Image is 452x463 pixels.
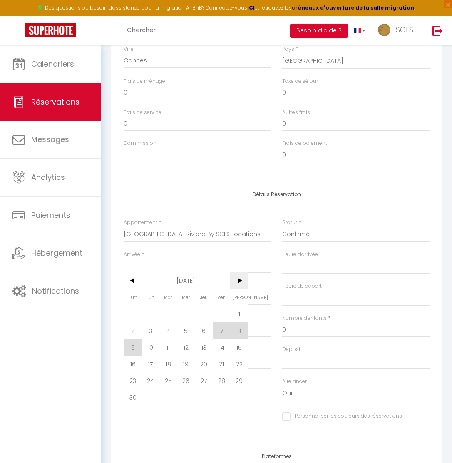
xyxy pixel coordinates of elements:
span: 5 [177,322,195,339]
span: 30 [124,389,142,406]
label: Autres frais [282,109,310,117]
label: Ville [124,45,134,53]
span: 8 [230,322,248,339]
span: 23 [124,372,142,389]
span: 14 [213,339,231,356]
iframe: Chat [417,426,446,457]
span: Messages [31,134,69,144]
label: Taxe de séjour [282,77,318,85]
button: Ouvrir le widget de chat LiveChat [7,3,32,28]
span: 28 [213,372,231,389]
span: Lun [142,289,160,306]
span: Mar [159,289,177,306]
label: Appartement [124,219,157,227]
span: 19 [177,356,195,372]
a: ICI [247,4,255,11]
label: Statut [282,219,297,227]
label: Arrivée [124,251,140,259]
h4: Détails Réservation [124,192,430,197]
span: 16 [124,356,142,372]
label: A relancer [282,378,307,386]
span: 17 [142,356,160,372]
img: logout [432,25,443,36]
span: Analytics [31,172,65,182]
label: Commission [124,139,156,147]
span: Paiements [31,210,70,220]
span: 22 [230,356,248,372]
span: Chercher [127,25,156,34]
span: Calendriers [31,59,74,69]
label: Deposit [282,346,302,353]
span: 9 [124,339,142,356]
span: 1 [230,306,248,322]
span: 4 [159,322,177,339]
img: ... [378,24,390,36]
span: 24 [142,372,160,389]
label: Frais de ménage [124,77,165,85]
span: 13 [195,339,213,356]
span: 15 [230,339,248,356]
span: 12 [177,339,195,356]
label: Heure d'arrivée [282,251,318,259]
span: Hébergement [31,248,82,258]
a: créneaux d'ouverture de la salle migration [292,4,414,11]
label: Heure de départ [282,282,322,290]
span: 27 [195,372,213,389]
span: < [124,272,142,289]
span: Jeu [195,289,213,306]
span: > [230,272,248,289]
img: Super Booking [25,23,76,37]
span: [DATE] [142,272,231,289]
label: Frais de service [124,109,161,117]
span: 3 [142,322,160,339]
span: Mer [177,289,195,306]
span: Ven [213,289,231,306]
a: Chercher [121,16,162,45]
span: [PERSON_NAME] [230,289,248,306]
span: 29 [230,372,248,389]
span: 2 [124,322,142,339]
span: 6 [195,322,213,339]
label: Frais de paiement [282,139,327,147]
label: Pays [282,45,294,53]
span: 21 [213,356,231,372]
span: 7 [213,322,231,339]
a: ... SCLS [372,16,424,45]
h4: Plateformes [124,453,430,459]
span: 10 [142,339,160,356]
span: 25 [159,372,177,389]
span: Dim [124,289,142,306]
label: Nombre d'enfants [282,314,327,322]
button: Besoin d'aide ? [290,24,348,38]
span: 26 [177,372,195,389]
span: SCLS [396,25,413,35]
span: 18 [159,356,177,372]
span: 11 [159,339,177,356]
span: Notifications [32,286,79,296]
span: Réservations [31,97,79,107]
span: 20 [195,356,213,372]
